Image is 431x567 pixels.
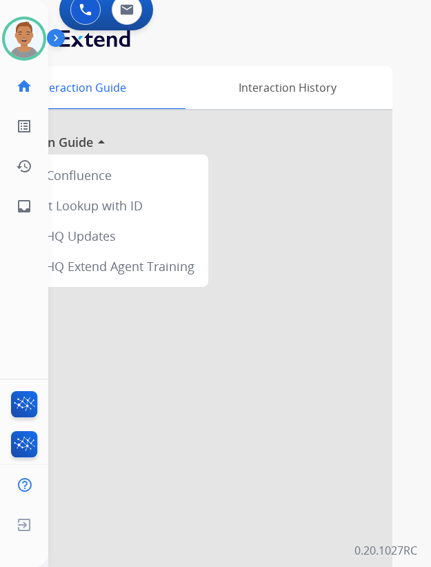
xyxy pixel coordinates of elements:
mat-icon: home [16,78,32,94]
mat-icon: list_alt [16,118,32,135]
p: 0.20.1027RC [354,542,417,559]
img: avatar [5,19,43,58]
mat-icon: history [16,158,32,175]
mat-icon: inbox [16,198,32,215]
div: Interaction History [182,66,392,109]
